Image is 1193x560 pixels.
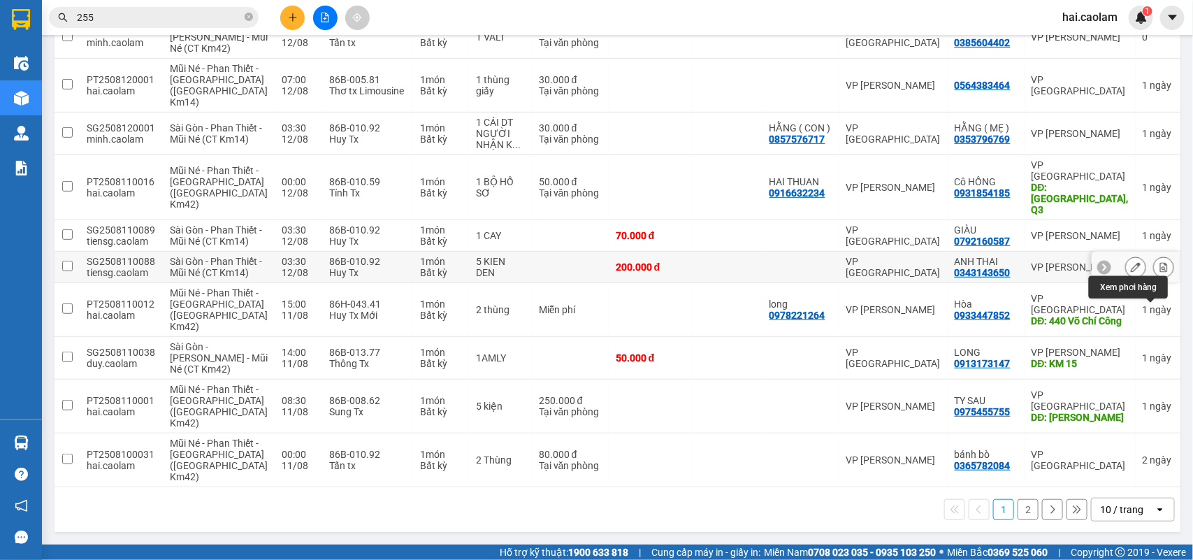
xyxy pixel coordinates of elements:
[420,460,462,471] div: Bất kỳ
[1143,182,1178,193] div: 1
[87,224,156,236] div: SG2508110089
[87,134,156,145] div: minh.caolam
[1143,128,1178,139] div: 1
[769,176,832,187] div: HAI THUAN
[117,53,192,64] b: [DOMAIN_NAME]
[1150,80,1172,91] span: ngày
[15,499,28,512] span: notification
[1032,128,1129,139] div: VP [PERSON_NAME]
[420,310,462,321] div: Bất kỳ
[282,460,315,471] div: 11/08
[769,310,825,321] div: 0978221264
[420,267,462,278] div: Bất kỳ
[955,134,1011,145] div: 0353796769
[329,460,406,471] div: Tấn tx
[170,165,268,210] span: Mũi Né - Phan Thiết - [GEOGRAPHIC_DATA] ([GEOGRAPHIC_DATA] Km42)
[476,454,525,466] div: 2 Thùng
[1032,358,1129,369] div: DĐ: KM 15
[282,236,315,247] div: 12/08
[1089,276,1168,299] div: Xem phơi hàng
[282,74,315,85] div: 07:00
[1051,8,1129,26] span: hai.caolam
[1150,128,1172,139] span: ngày
[14,91,29,106] img: warehouse-icon
[1150,454,1172,466] span: ngày
[993,499,1014,520] button: 1
[87,74,156,85] div: PT2508120001
[846,224,941,247] div: VP [GEOGRAPHIC_DATA]
[846,182,941,193] div: VP [PERSON_NAME]
[846,304,941,315] div: VP [PERSON_NAME]
[87,176,156,187] div: PT2508110016
[280,6,305,30] button: plus
[539,134,602,145] div: Tại văn phòng
[939,550,943,555] span: ⚪️
[329,236,406,247] div: Huy Tx
[955,224,1018,236] div: GIÀU
[329,134,406,145] div: Huy Tx
[769,122,832,134] div: HẰNG ( CON )
[282,176,315,187] div: 00:00
[1032,315,1129,326] div: DĐ: 440 Võ Chí Công
[329,449,406,460] div: 86B-010.92
[1143,454,1178,466] div: 2
[329,406,406,417] div: Sung Tx
[1032,182,1129,215] div: DĐ: Điện Biên Phủ, Q3
[420,236,462,247] div: Bất kỳ
[420,395,462,406] div: 1 món
[539,176,602,187] div: 50.000 đ
[282,187,315,199] div: 12/08
[329,299,406,310] div: 86H-043.41
[476,128,525,150] div: NGƯỜI NHẬN K LẤY , NG GỮI LH QUAY ĐẦU HÀNG VỀ
[87,267,156,278] div: tiensg.caolam
[769,299,832,310] div: long
[1160,6,1185,30] button: caret-down
[476,352,525,364] div: 1AMLY
[320,13,330,22] span: file-add
[955,358,1011,369] div: 0913173147
[170,384,268,429] span: Mũi Né - Phan Thiết - [GEOGRAPHIC_DATA] ([GEOGRAPHIC_DATA] Km42)
[846,347,941,369] div: VP [GEOGRAPHIC_DATA]
[87,187,156,199] div: hai.caolam
[1143,31,1178,43] div: 0
[1155,504,1166,515] svg: open
[947,545,1048,560] span: Miền Bắc
[87,122,156,134] div: SG2508120001
[87,358,156,369] div: duy.caolam
[1100,503,1143,517] div: 10 / trang
[245,13,253,21] span: close-circle
[616,352,686,364] div: 50.000 đ
[616,261,686,273] div: 200.000 đ
[282,256,315,267] div: 03:30
[58,13,68,22] span: search
[329,347,406,358] div: 86B-013.77
[955,460,1011,471] div: 0365782084
[329,256,406,267] div: 86B-010.92
[1150,182,1172,193] span: ngày
[282,406,315,417] div: 11/08
[1032,389,1129,412] div: VP [GEOGRAPHIC_DATA]
[769,187,825,199] div: 0916632234
[352,13,362,22] span: aim
[282,395,315,406] div: 08:30
[14,436,29,450] img: warehouse-icon
[87,449,156,460] div: PT2508100031
[420,37,462,48] div: Bất kỳ
[282,134,315,145] div: 12/08
[1032,347,1129,358] div: VP [PERSON_NAME]
[87,37,156,48] div: minh.caolam
[1143,401,1178,412] div: 1
[476,31,525,43] div: 1 VALI
[476,176,525,199] div: 1 BỘ HỒ SƠ
[955,37,1011,48] div: 0385604402
[87,460,156,471] div: hai.caolam
[1058,545,1060,560] span: |
[12,9,30,30] img: logo-vxr
[1032,230,1129,241] div: VP [PERSON_NAME]
[170,63,268,108] span: Mũi Né - Phan Thiết - [GEOGRAPHIC_DATA] ([GEOGRAPHIC_DATA] Km14)
[420,122,462,134] div: 1 món
[245,11,253,24] span: close-circle
[955,347,1018,358] div: LONG
[1143,80,1178,91] div: 1
[170,20,268,54] span: Sài Gòn - [PERSON_NAME] - Mũi Né (CT Km42)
